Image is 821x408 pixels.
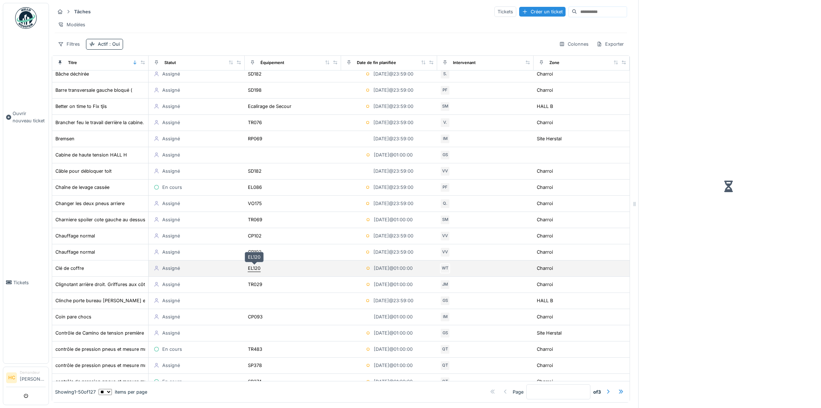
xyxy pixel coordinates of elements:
[248,346,262,353] div: TR483
[162,297,180,304] div: Assigné
[162,265,180,272] div: Assigné
[162,378,182,385] div: En cours
[55,297,187,304] div: Clinche porte bureau [PERSON_NAME] et [PERSON_NAME]
[20,370,46,385] li: [PERSON_NAME]
[162,200,180,207] div: Assigné
[537,330,562,336] div: Site Herstal
[15,7,37,29] img: Badge_color-CXgf-gQk.svg
[374,378,413,385] div: [DATE] @ 01:00:00
[513,389,523,395] div: Page
[248,232,262,239] div: CP102
[440,182,450,192] div: PF
[55,119,198,126] div: Brancher feu le travail derrière la cabine. Le câble est déjà passé.
[162,362,180,369] div: Assigné
[440,231,450,241] div: VV
[162,249,180,255] div: Assigné
[6,372,17,383] li: HC
[373,200,413,207] div: [DATE] @ 23:59:00
[248,216,262,223] div: TR069
[374,265,413,272] div: [DATE] @ 01:00:00
[55,168,112,174] div: Câble pour débloquer toit
[245,252,264,262] div: EL120
[248,249,262,255] div: CP102
[98,41,120,47] div: Actif
[71,8,94,15] strong: Tâches
[3,201,49,363] a: Tickets
[440,166,450,176] div: VV
[440,377,450,387] div: QT
[55,378,250,385] div: contrôle de pression pneus et mesure mm restants car retard dans le contrat Continental
[373,249,413,255] div: [DATE] @ 23:59:00
[55,184,109,191] div: Chaîne de levage cassée
[55,346,250,353] div: contrôle de pression pneus et mesure mm restants car retard dans le contrat Continental
[373,71,413,77] div: [DATE] @ 23:59:00
[162,135,180,142] div: Assigné
[55,71,89,77] div: Bâche déchirée
[537,216,553,223] div: Charroi
[440,247,450,257] div: VV
[55,232,95,239] div: Chauffage normal
[537,200,553,207] div: Charroi
[162,184,182,191] div: En cours
[373,87,413,94] div: [DATE] @ 23:59:00
[162,313,180,320] div: Assigné
[162,232,180,239] div: Assigné
[373,232,413,239] div: [DATE] @ 23:59:00
[537,168,553,174] div: Charroi
[162,87,180,94] div: Assigné
[440,69,450,79] div: S.
[162,330,180,336] div: Assigné
[537,265,553,272] div: Charroi
[537,135,562,142] div: Site Herstal
[549,60,559,66] div: Zone
[248,265,260,272] div: EL120
[440,328,450,338] div: GS
[162,168,180,174] div: Assigné
[55,265,84,272] div: Clé de coffre
[248,87,262,94] div: SD198
[55,330,161,336] div: Contrôle de Camino de tension première avenue
[248,119,262,126] div: TR076
[162,151,180,158] div: Assigné
[440,280,450,290] div: JM
[3,33,49,201] a: Ouvrir nouveau ticket
[13,110,46,124] span: Ouvrir nouveau ticket
[440,215,450,225] div: SM
[537,71,553,77] div: Charroi
[374,330,413,336] div: [DATE] @ 01:00:00
[248,362,262,369] div: SP378
[537,232,553,239] div: Charroi
[248,313,263,320] div: CP093
[537,119,553,126] div: Charroi
[440,134,450,144] div: IM
[373,135,413,142] div: [DATE] @ 23:59:00
[440,199,450,209] div: Q.
[162,119,180,126] div: Assigné
[374,151,413,158] div: [DATE] @ 01:00:00
[453,60,476,66] div: Intervenant
[55,135,74,142] div: Bremsen
[248,168,262,174] div: SD182
[55,19,89,30] div: Modèles
[374,313,413,320] div: [DATE] @ 01:00:00
[373,297,413,304] div: [DATE] @ 23:59:00
[440,150,450,160] div: GS
[55,362,250,369] div: contrôle de pression pneus et mesure mm restants car retard dans le contrat Continental
[108,41,120,47] span: : Oui
[537,362,553,369] div: Charroi
[440,361,450,371] div: QT
[537,297,553,304] div: HALL B
[556,39,592,49] div: Colonnes
[593,39,627,49] div: Exporter
[373,184,413,191] div: [DATE] @ 23:59:00
[374,362,413,369] div: [DATE] @ 01:00:00
[55,389,96,395] div: Showing 1 - 50 of 127
[20,370,46,375] div: Demandeur
[248,378,262,385] div: SP374
[537,378,553,385] div: Charroi
[373,168,413,174] div: [DATE] @ 23:59:00
[248,135,262,142] div: RP069
[374,281,413,288] div: [DATE] @ 01:00:00
[162,71,180,77] div: Assigné
[248,103,291,110] div: Ecalirage de Secour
